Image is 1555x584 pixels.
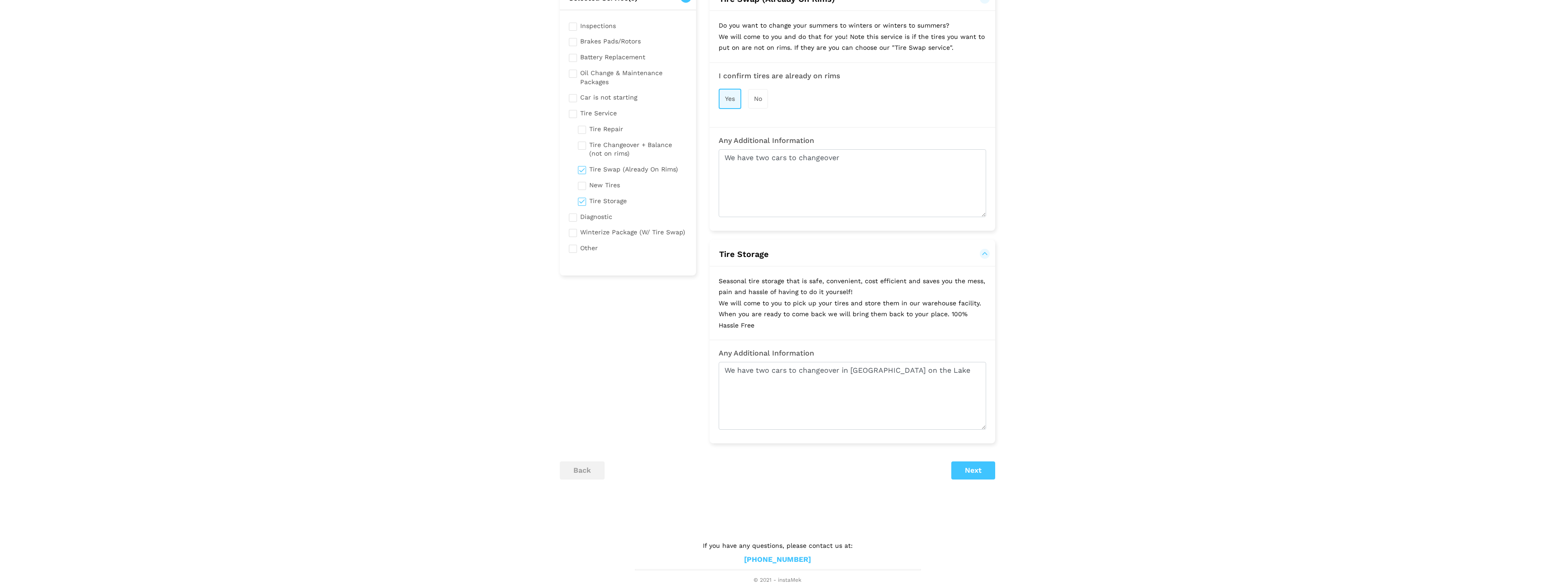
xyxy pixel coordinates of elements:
span: No [754,95,762,102]
button: Tire Storage [719,249,986,260]
span: Yes [725,95,735,102]
p: Do you want to change your summers to winters or winters to summers? We will come to you and do t... [710,11,995,62]
p: If you have any questions, please contact us at: [635,541,920,551]
h3: Any Additional Information [719,349,986,357]
button: Next [951,461,995,480]
button: back [560,461,605,480]
span: © 2021 - instaMek [635,577,920,584]
a: [PHONE_NUMBER] [744,555,811,565]
p: Seasonal tire storage that is safe, convenient, cost efficient and saves you the mess, pain and h... [710,266,995,340]
h3: Any Additional Information [719,137,986,145]
h3: I confirm tires are already on rims [719,72,986,80]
